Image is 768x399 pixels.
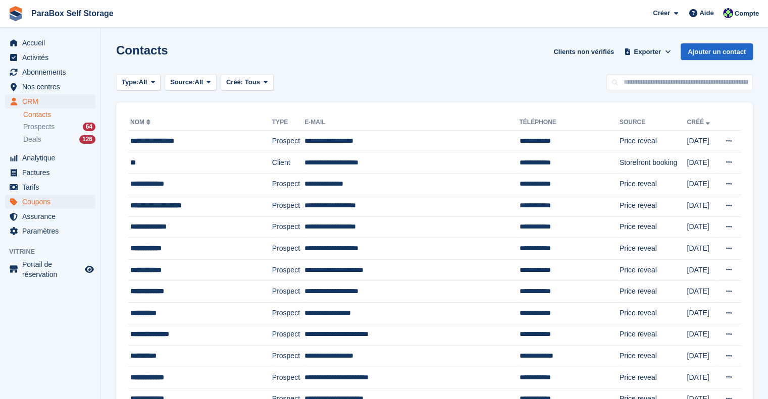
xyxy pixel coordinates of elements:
[8,6,23,21] img: stora-icon-8386f47178a22dfd0bd8f6a31ec36ba5ce8667c1dd55bd0f319d3a0aa187defe.svg
[549,43,618,60] a: Clients non vérifiés
[687,195,716,216] td: [DATE]
[272,195,305,216] td: Prospect
[5,94,95,108] a: menu
[79,135,95,144] div: 126
[116,74,161,91] button: Type: All
[272,152,305,174] td: Client
[620,195,687,216] td: Price reveal
[195,77,203,87] span: All
[687,324,716,346] td: [DATE]
[5,65,95,79] a: menu
[653,8,670,18] span: Créer
[272,259,305,281] td: Prospect
[634,47,660,57] span: Exporter
[687,174,716,195] td: [DATE]
[620,152,687,174] td: Storefront booking
[272,115,305,131] th: Type
[687,131,716,152] td: [DATE]
[5,224,95,238] a: menu
[22,195,83,209] span: Coupons
[245,78,260,86] span: Tous
[620,216,687,238] td: Price reveal
[22,165,83,180] span: Factures
[22,180,83,194] span: Tarifs
[23,122,55,132] span: Prospects
[687,367,716,388] td: [DATE]
[272,216,305,238] td: Prospect
[687,346,716,367] td: [DATE]
[687,152,716,174] td: [DATE]
[272,131,305,152] td: Prospect
[620,259,687,281] td: Price reveal
[83,263,95,275] a: Boutique d'aperçu
[519,115,619,131] th: Téléphone
[22,80,83,94] span: Nos centres
[620,346,687,367] td: Price reveal
[5,209,95,223] a: menu
[687,259,716,281] td: [DATE]
[130,119,152,126] a: Nom
[22,151,83,165] span: Analytique
[22,259,83,279] span: Portail de réservation
[22,50,83,65] span: Activités
[622,43,673,60] button: Exporter
[620,131,687,152] td: Price reveal
[22,209,83,223] span: Assurance
[620,281,687,303] td: Price reveal
[221,74,274,91] button: Créé: Tous
[116,43,168,57] h1: Contacts
[5,36,95,50] a: menu
[5,259,95,279] a: menu
[5,50,95,65] a: menu
[122,77,139,87] span: Type:
[620,238,687,260] td: Price reveal
[620,174,687,195] td: Price reveal
[22,36,83,50] span: Accueil
[620,324,687,346] td: Price reveal
[226,78,243,86] span: Créé:
[83,123,95,131] div: 64
[139,77,147,87] span: All
[687,302,716,324] td: [DATE]
[170,77,194,87] span: Source:
[27,5,118,22] a: ParaBox Self Storage
[687,238,716,260] td: [DATE]
[687,281,716,303] td: [DATE]
[23,122,95,132] a: Prospects 64
[272,324,305,346] td: Prospect
[22,224,83,238] span: Paramètres
[9,247,100,257] span: Vitrine
[272,238,305,260] td: Prospect
[22,94,83,108] span: CRM
[620,367,687,388] td: Price reveal
[699,8,713,18] span: Aide
[5,165,95,180] a: menu
[272,367,305,388] td: Prospect
[735,9,759,19] span: Compte
[5,80,95,94] a: menu
[620,302,687,324] td: Price reveal
[165,74,217,91] button: Source: All
[23,110,95,120] a: Contacts
[272,302,305,324] td: Prospect
[5,151,95,165] a: menu
[687,216,716,238] td: [DATE]
[22,65,83,79] span: Abonnements
[620,115,687,131] th: Source
[687,119,711,126] a: Créé
[5,195,95,209] a: menu
[272,174,305,195] td: Prospect
[23,135,41,144] span: Deals
[5,180,95,194] a: menu
[304,115,519,131] th: E-mail
[272,346,305,367] td: Prospect
[272,281,305,303] td: Prospect
[23,134,95,145] a: Deals 126
[681,43,753,60] a: Ajouter un contact
[723,8,733,18] img: Tess Bédat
